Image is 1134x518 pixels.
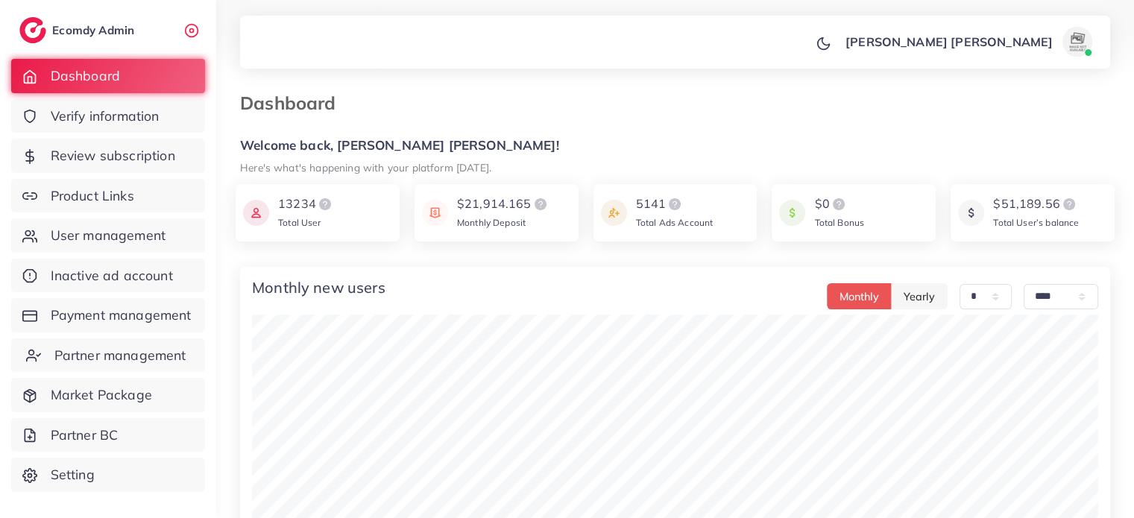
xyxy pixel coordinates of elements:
a: Market Package [11,378,205,412]
span: Product Links [51,186,134,206]
span: Review subscription [51,146,175,165]
div: $21,914.165 [457,195,549,213]
img: icon payment [243,195,269,230]
a: Verify information [11,99,205,133]
div: $51,189.56 [993,195,1079,213]
span: Inactive ad account [51,266,173,285]
button: Monthly [827,283,892,309]
span: Total Bonus [814,217,864,228]
a: User management [11,218,205,253]
img: logo [532,195,549,213]
button: Yearly [891,283,948,309]
div: 13234 [278,195,334,213]
span: Setting [51,465,95,484]
h5: Welcome back, [PERSON_NAME] [PERSON_NAME]! [240,138,1110,154]
span: Total User [278,217,321,228]
img: avatar [1062,27,1092,57]
div: $0 [814,195,864,213]
img: logo [19,17,46,43]
img: logo [666,195,684,213]
img: logo [830,195,848,213]
span: Partner BC [51,426,119,445]
div: 5141 [636,195,714,213]
a: Setting [11,458,205,492]
p: [PERSON_NAME] [PERSON_NAME] [845,33,1053,51]
a: Product Links [11,179,205,213]
a: [PERSON_NAME] [PERSON_NAME]avatar [837,27,1098,57]
a: Partner management [11,338,205,373]
span: Monthly Deposit [457,217,526,228]
a: Review subscription [11,139,205,173]
h2: Ecomdy Admin [52,23,138,37]
span: Total User’s balance [993,217,1079,228]
img: logo [316,195,334,213]
small: Here's what's happening with your platform [DATE]. [240,161,491,174]
span: User management [51,226,166,245]
img: icon payment [601,195,627,230]
a: logoEcomdy Admin [19,17,138,43]
img: icon payment [958,195,984,230]
h4: Monthly new users [252,279,385,297]
img: icon payment [422,195,448,230]
a: Dashboard [11,59,205,93]
span: Dashboard [51,66,120,86]
a: Payment management [11,298,205,332]
img: icon payment [779,195,805,230]
span: Payment management [51,306,192,325]
span: Market Package [51,385,152,405]
h3: Dashboard [240,92,347,114]
span: Verify information [51,107,160,126]
a: Inactive ad account [11,259,205,293]
img: logo [1060,195,1078,213]
span: Total Ads Account [636,217,714,228]
span: Partner management [54,346,186,365]
a: Partner BC [11,418,205,452]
